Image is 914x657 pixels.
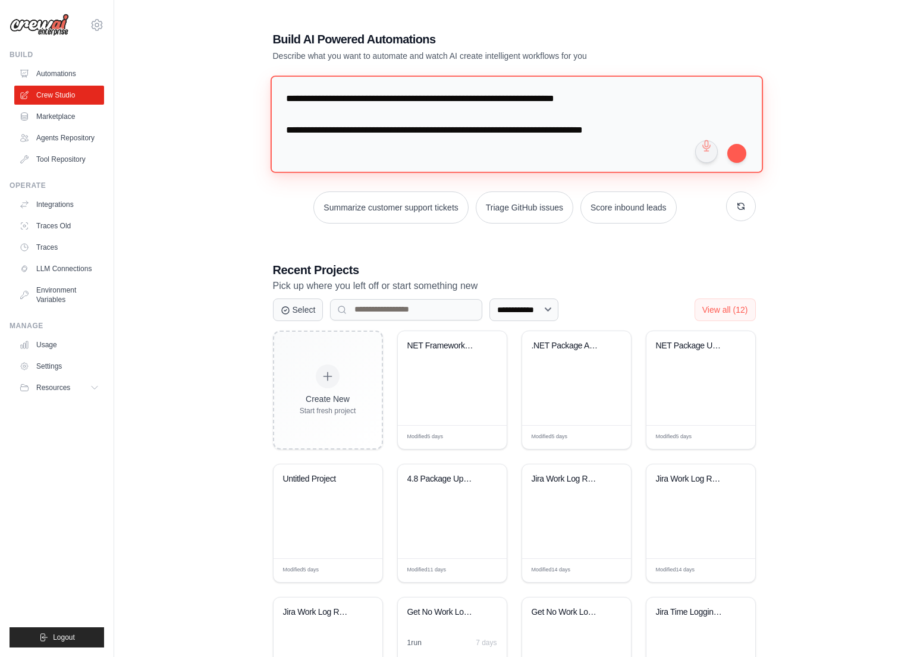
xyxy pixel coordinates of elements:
a: Marketplace [14,107,104,126]
span: Edit [478,566,488,575]
a: Usage [14,335,104,354]
a: LLM Connections [14,259,104,278]
a: Traces [14,238,104,257]
span: Modified 14 days [656,566,695,574]
button: Triage GitHub issues [476,191,573,224]
button: Summarize customer support tickets [313,191,468,224]
span: Modified 5 days [283,566,319,574]
span: Edit [602,566,613,575]
h1: Build AI Powered Automations [273,31,673,48]
button: Click to speak your automation idea [695,140,718,163]
div: Create New [300,393,356,405]
a: Crew Studio [14,86,104,105]
span: Edit [354,566,364,575]
a: Automations [14,64,104,83]
div: Operate [10,181,104,190]
a: Settings [14,357,104,376]
div: NET Package Upgrade Research Automation [656,341,728,351]
span: Modified 11 days [407,566,447,574]
p: Describe what you want to automate and watch AI create intelligent workflows for you [273,50,673,62]
span: Edit [727,566,737,575]
a: Agents Repository [14,128,104,147]
div: 4.8 Package Upgrade Resource Verifier M1 [407,474,479,485]
div: 1 run [407,638,422,647]
button: Score inbound leads [580,191,677,224]
button: Logout [10,627,104,647]
button: Select [273,298,323,321]
button: Get new suggestions [726,191,756,221]
a: Traces Old [14,216,104,235]
span: Edit [727,433,737,442]
span: Resources [36,383,70,392]
div: Jira Work Log Reminder Automation [283,607,355,618]
a: Environment Variables [14,281,104,309]
a: Integrations [14,195,104,214]
div: NET Framework Package Research Automation [407,341,479,351]
span: Modified 5 days [407,433,444,441]
span: Modified 5 days [532,433,568,441]
span: Logout [53,633,75,642]
div: Untitled Project [283,474,355,485]
div: Start fresh project [300,406,356,416]
h3: Recent Projects [273,262,756,278]
p: Pick up where you left off or start something new [273,278,756,294]
div: .NET Package Analysis and Upgrade Assessment [532,341,604,351]
a: Tool Repository [14,150,104,169]
div: Jira Time Logging Reminder System [656,607,728,618]
iframe: Chat Widget [855,600,914,657]
img: Logo [10,14,69,36]
div: Build [10,50,104,59]
div: Get No Work Log Jira Tickets [532,607,604,618]
button: View all (12) [695,298,756,321]
div: Get No Work Log Jira Tickets [407,607,479,618]
div: Manage [10,321,104,331]
div: Jira Work Log Reminder Automation [656,474,728,485]
span: Edit [478,433,488,442]
span: Modified 14 days [532,566,571,574]
div: 7 days [476,638,497,647]
div: Jira Work Log Reminder Automation [532,474,604,485]
span: Edit [602,433,613,442]
span: View all (12) [702,305,748,315]
button: Resources [14,378,104,397]
span: Modified 5 days [656,433,692,441]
